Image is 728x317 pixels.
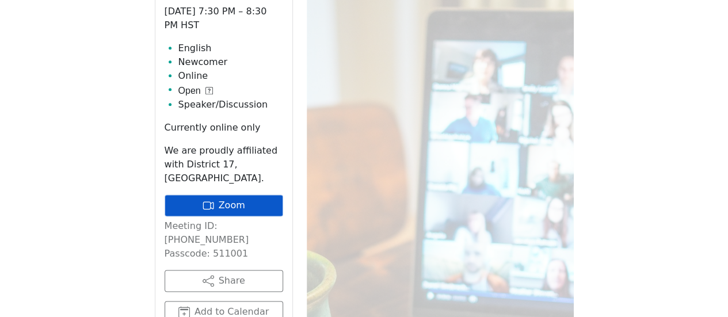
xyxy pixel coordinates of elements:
[178,41,283,55] li: English
[178,84,201,98] span: Open
[165,5,283,32] p: [DATE] 7:30 PM – 8:30 PM HST
[165,219,283,261] p: Meeting ID: [PHONE_NUMBER] Passcode: 511001
[165,270,283,292] button: Share
[178,69,283,83] li: Online
[178,84,213,98] button: Open
[165,194,283,216] a: Zoom
[165,121,283,135] p: Currently online only
[178,98,283,112] li: Speaker/Discussion
[178,55,283,69] li: Newcomer
[165,144,283,185] p: We are proudly affiliated with District 17, [GEOGRAPHIC_DATA].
